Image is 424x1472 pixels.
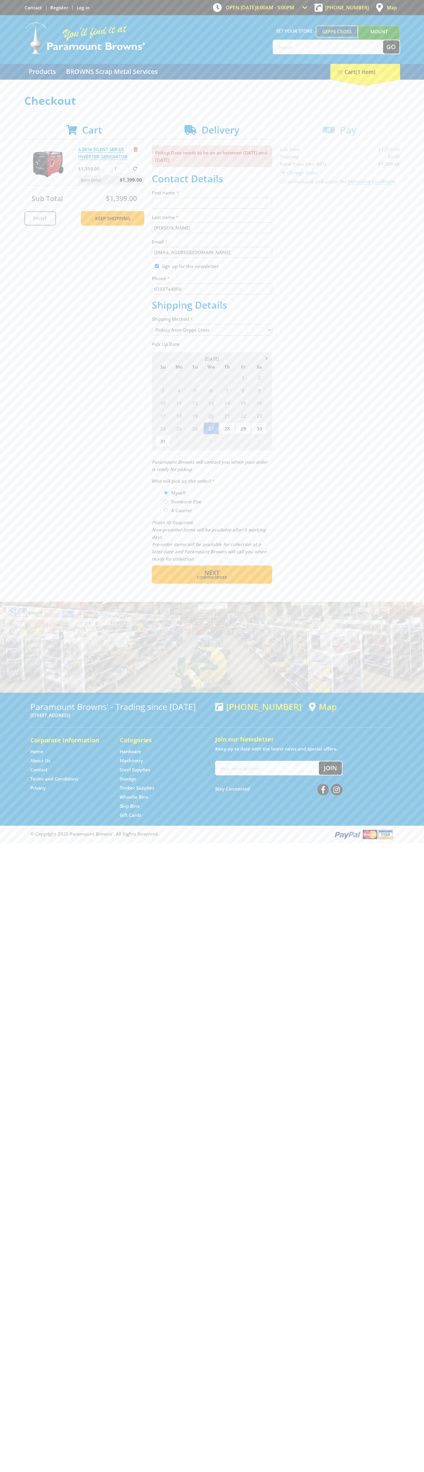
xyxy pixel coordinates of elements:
span: Su [155,363,171,371]
span: Delivery [202,123,239,136]
a: Go to the Contact page [30,767,48,773]
span: 2 [252,371,267,383]
span: 2 [187,435,203,447]
span: OPEN [DATE] [226,4,294,11]
select: Please select a shipping method. [152,324,272,336]
h5: Corporate Information [30,736,108,744]
span: 22 [235,409,251,422]
a: Go to the Machinery page [120,758,143,764]
a: Go to the Home page [30,748,43,755]
span: 7 [219,384,235,396]
span: 3 [155,384,171,396]
span: 23 [252,409,267,422]
span: Sub Total [32,194,63,203]
h5: Categories [120,736,197,744]
em: Photo ID Required. Non-preorder items will be available after 5 working days Pre-order items will... [152,519,267,562]
span: Next [204,569,219,577]
div: Cart [330,64,400,80]
span: Fr [235,363,251,371]
a: Remove from cart [134,146,138,152]
p: [STREET_ADDRESS] [30,711,209,719]
label: First name [152,189,272,196]
span: 8:00am - 5:00pm [256,4,294,11]
button: Next Confirm order [152,565,272,584]
span: $1,399.00 [106,194,137,203]
span: 28 [171,371,187,383]
label: Sign up for the newsletter [162,263,219,269]
span: $1,399.00 [120,175,142,184]
a: Go to the Contact page [25,5,42,11]
p: Keep up to date with the latest news and special offers. [215,745,394,752]
img: Paramount Browns' [24,21,145,55]
span: Cart [82,123,102,136]
a: 6.0KW SILENT SERIES INVERTER GENERATOR [78,146,128,160]
span: 21 [219,409,235,422]
span: 24 [155,422,171,434]
span: 14 [219,397,235,409]
span: 19 [187,409,203,422]
span: 17 [155,409,171,422]
span: 31 [219,371,235,383]
span: We [203,363,219,371]
span: 13 [203,397,219,409]
span: 27 [203,422,219,434]
label: Last name [152,214,272,221]
label: Email [152,238,272,245]
label: A Courier [169,505,194,516]
span: 25 [171,422,187,434]
span: 4 [171,384,187,396]
span: 5 [187,384,203,396]
span: 30 [203,371,219,383]
span: 6 [203,384,219,396]
span: Confirm order [165,576,259,579]
em: Paramount Browns will contact you when your order is ready for pickup [152,459,268,472]
a: Go to the Wheelie Bins page [120,794,148,800]
input: Please select who will pick up the order. [164,508,168,512]
h3: Paramount Browns' - Trading since [DATE] [30,702,209,711]
span: 4 [219,435,235,447]
span: 20 [203,409,219,422]
a: Gepps Cross [316,25,358,38]
h5: Join our Newsletter [215,735,394,744]
input: Search [273,40,383,54]
span: 10 [155,397,171,409]
a: Go to the Hardware page [120,748,141,755]
img: 6.0KW SILENT SERIES INVERTER GENERATOR [30,146,66,182]
a: Go to the Products page [24,64,60,80]
input: Please enter your email address. [152,247,272,258]
span: 1 [171,435,187,447]
input: Your email address [216,761,319,775]
span: 30 [252,422,267,434]
p: $1,399.00 [78,165,111,172]
a: View a map of Gepps Cross location [309,702,337,712]
span: 3 [203,435,219,447]
a: Go to the Terms and Conditions page [30,776,78,782]
span: 27 [155,371,171,383]
span: Th [219,363,235,371]
span: 28 [219,422,235,434]
span: (1 item) [356,68,376,75]
span: Set your store [273,25,316,36]
span: 29 [235,422,251,434]
a: Print [24,211,56,226]
label: Myself [169,488,188,498]
span: Tu [187,363,203,371]
label: Shipping Method [152,315,272,323]
a: Go to the Privacy page [30,785,46,791]
span: 5 [235,435,251,447]
span: 6 [252,435,267,447]
a: Go to the Gift Cards page [120,812,141,818]
a: Mount [PERSON_NAME] [358,25,400,48]
span: 11 [171,397,187,409]
span: 16 [252,397,267,409]
label: Who will pick up the order? [152,477,272,485]
label: Phone [152,275,272,282]
div: ® Copyright 2025 Paramount Browns'. All Rights Reserved. [24,829,400,840]
a: Go to the About Us page [30,758,50,764]
span: Mo [171,363,187,371]
a: Go to the BROWNS Scrap Metal Services page [62,64,162,80]
p: Item total: [78,175,144,184]
span: 29 [187,371,203,383]
label: Pick Up Date [152,340,272,348]
div: [PHONE_NUMBER] [215,702,302,711]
